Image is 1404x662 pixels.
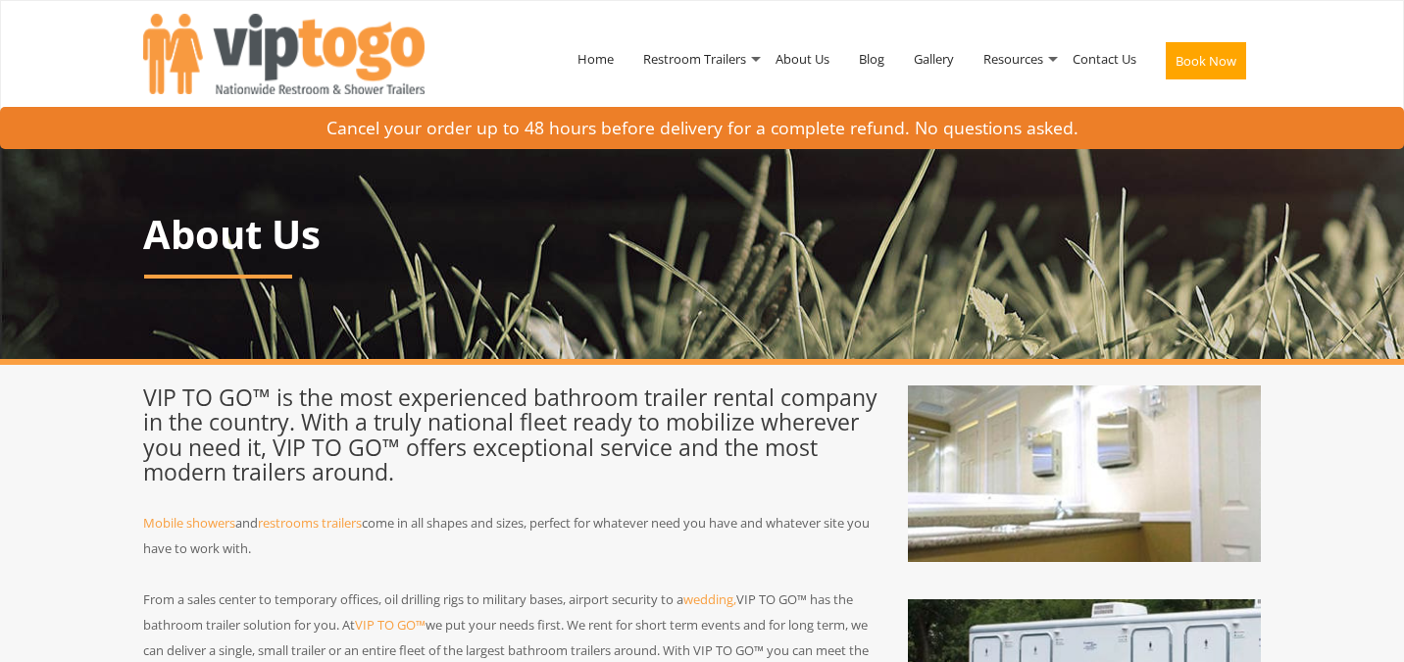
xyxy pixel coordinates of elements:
[143,514,235,532] a: Mobile showers
[899,8,969,110] a: Gallery
[683,590,736,608] a: wedding,
[1166,42,1246,79] button: Book Now
[969,8,1058,110] a: Resources
[563,8,628,110] a: Home
[1058,8,1151,110] a: Contact Us
[258,514,362,532] a: restrooms trailers
[628,8,761,110] a: Restroom Trailers
[143,385,878,484] h3: VIP TO GO™ is the most experienced bathroom trailer rental company in the country. With a truly n...
[355,616,426,634] a: VIP TO GO™
[1151,8,1261,122] a: Book Now
[844,8,899,110] a: Blog
[908,385,1261,562] img: About Us - VIPTOGO
[143,510,878,561] p: and come in all shapes and sizes, perfect for whatever need you have and whatever site you have t...
[761,8,844,110] a: About Us
[143,213,1261,256] h1: About Us
[143,14,425,94] img: VIPTOGO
